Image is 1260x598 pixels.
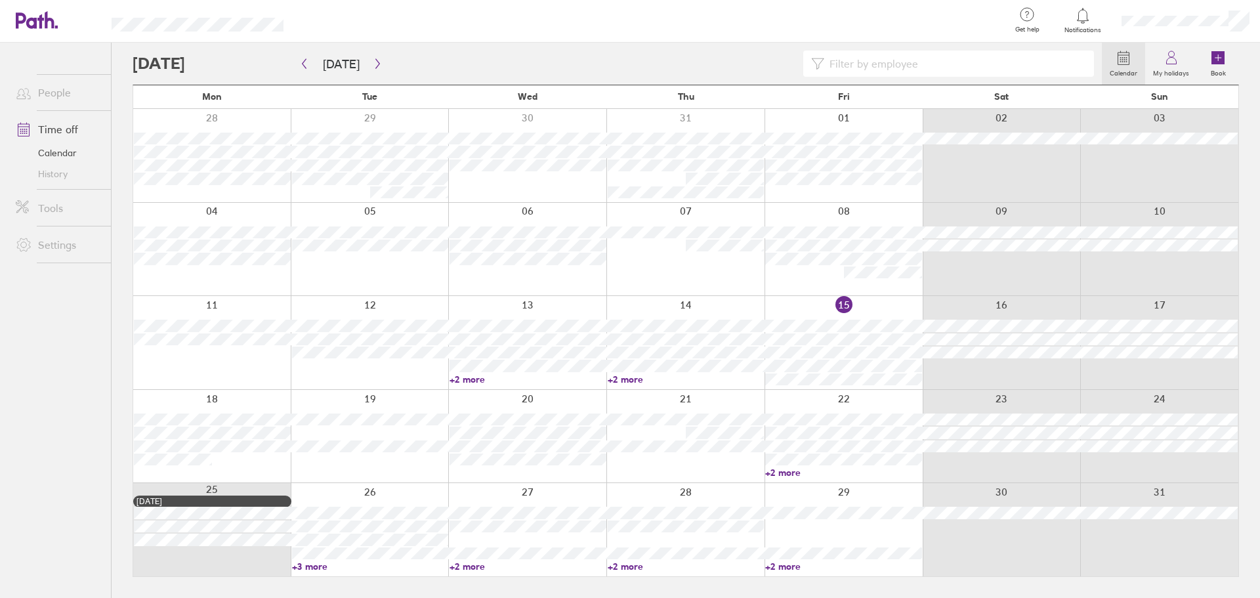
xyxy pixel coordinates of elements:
a: +2 more [765,467,922,479]
span: Notifications [1062,26,1104,34]
label: Calendar [1102,66,1145,77]
a: My holidays [1145,43,1197,85]
a: Tools [5,195,111,221]
a: +2 more [450,561,606,572]
a: +2 more [765,561,922,572]
span: Sun [1151,91,1168,102]
a: Book [1197,43,1239,85]
a: +2 more [450,374,606,385]
a: Time off [5,116,111,142]
span: Tue [362,91,377,102]
a: +3 more [292,561,449,572]
a: +2 more [608,561,765,572]
a: Notifications [1062,7,1104,34]
label: Book [1203,66,1234,77]
span: Mon [202,91,222,102]
span: Thu [678,91,694,102]
a: Settings [5,232,111,258]
a: History [5,163,111,184]
input: Filter by employee [824,51,1086,76]
span: Sat [994,91,1009,102]
span: Wed [518,91,537,102]
a: +2 more [608,374,765,385]
a: Calendar [5,142,111,163]
a: People [5,79,111,106]
label: My holidays [1145,66,1197,77]
a: Calendar [1102,43,1145,85]
div: [DATE] [136,497,288,506]
span: Fri [838,91,850,102]
span: Get help [1006,26,1049,33]
button: [DATE] [312,53,370,75]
